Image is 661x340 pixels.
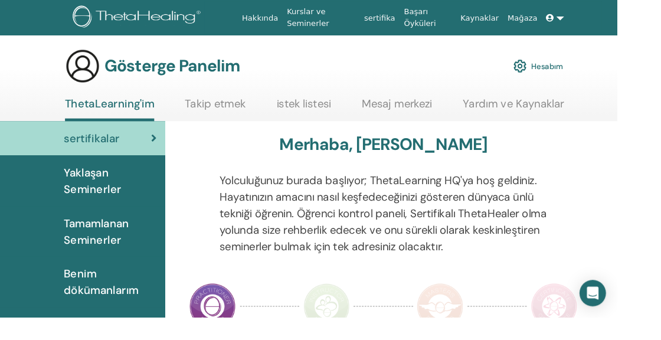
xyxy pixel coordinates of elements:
a: Hesabım [550,58,603,84]
font: Mağaza [544,14,575,24]
font: Başarı Öyküleri [433,8,467,30]
font: Mesaj merkezi [388,103,463,119]
a: ThetaLearning'im [70,104,165,130]
a: sertifika [385,8,428,30]
div: Open Intercom Messenger [621,300,649,328]
a: Mağaza [539,8,580,30]
font: sertifikalar [68,140,128,156]
font: Benim dökümanlarım [68,286,149,319]
a: Kurslar ve Seminerler [303,2,385,36]
font: Kaynaklar [493,14,535,24]
a: Kaynaklar [489,8,539,30]
font: istek listesi [296,103,355,119]
a: istek listesi [296,104,355,127]
font: Tamamlanan Seminerler [68,231,138,264]
font: Takip etmek [198,103,264,119]
a: Hakkında [254,8,303,30]
font: Yardım ve Kaynaklar [496,103,604,119]
font: ThetaLearning'im [70,103,165,119]
img: logo.png [78,6,219,32]
font: Hakkında [259,14,298,24]
a: Mesaj merkezi [388,104,463,127]
font: Hesabım [569,66,603,77]
font: Gösterge Panelim [112,59,257,82]
a: Takip etmek [198,104,264,127]
font: Merhaba, [PERSON_NAME] [299,143,522,166]
font: sertifika [390,14,423,24]
img: cog.svg [550,61,564,81]
font: Yolculuğunuz burada başlıyor; ThetaLearning HQ'ya hoş geldiniz. Hayatınızın amacını nasıl keşfede... [235,185,586,272]
a: Yardım ve Kaynaklar [496,104,604,127]
img: generic-user-icon.jpg [70,52,107,90]
font: Yaklaşan Seminerler [68,177,130,210]
a: Başarı Öyküleri [428,2,489,36]
font: Kurslar ve Seminerler [307,8,353,30]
